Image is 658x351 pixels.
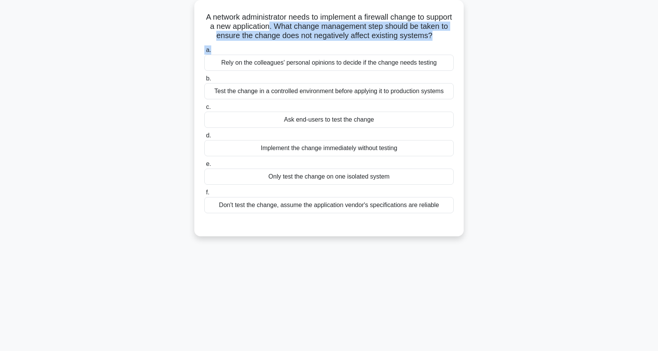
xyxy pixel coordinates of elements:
[204,112,454,128] div: Ask end-users to test the change
[204,83,454,99] div: Test the change in a controlled environment before applying it to production systems
[204,169,454,185] div: Only test the change on one isolated system
[204,140,454,156] div: Implement the change immediately without testing
[204,197,454,213] div: Don't test the change, assume the application vendor's specifications are reliable
[206,75,211,82] span: b.
[206,160,211,167] span: e.
[206,132,211,139] span: d.
[206,189,209,196] span: f.
[204,55,454,71] div: Rely on the colleagues' personal opinions to decide if the change needs testing
[206,47,211,53] span: a.
[204,12,454,41] h5: A network administrator needs to implement a firewall change to support a new application. What c...
[206,104,210,110] span: c.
